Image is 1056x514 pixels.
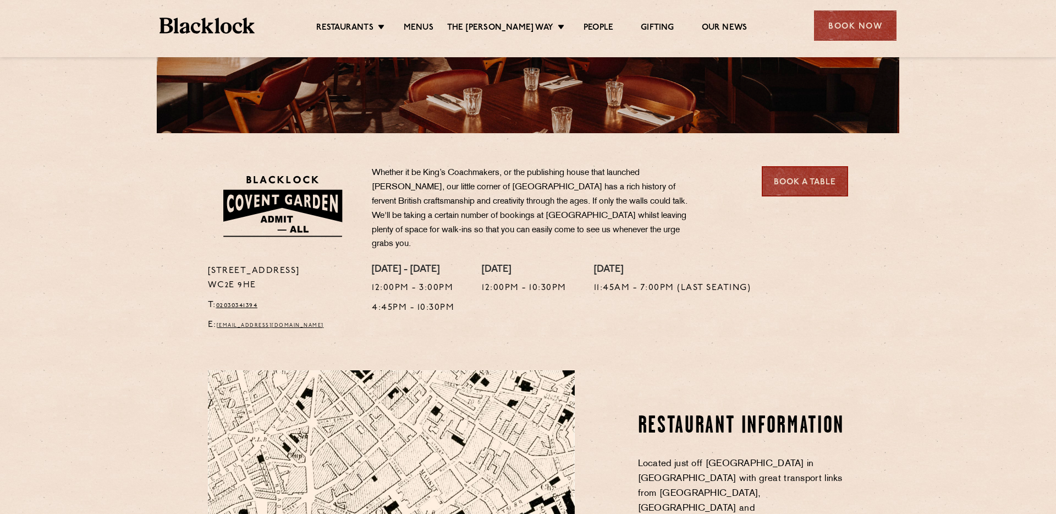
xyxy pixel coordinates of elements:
[216,302,258,309] a: 02030341394
[482,281,566,296] p: 12:00pm - 10:30pm
[762,166,848,196] a: Book a Table
[814,10,897,41] div: Book Now
[372,301,454,315] p: 4:45pm - 10:30pm
[638,413,849,440] h2: Restaurant information
[584,23,613,35] a: People
[372,281,454,296] p: 12:00pm - 3:00pm
[594,281,751,296] p: 11:45am - 7:00pm (Last Seating)
[217,323,324,328] a: [EMAIL_ADDRESS][DOMAIN_NAME]
[372,264,454,276] h4: [DATE] - [DATE]
[482,264,566,276] h4: [DATE]
[641,23,674,35] a: Gifting
[208,264,356,293] p: [STREET_ADDRESS] WC2E 9HE
[208,318,356,332] p: E:
[404,23,433,35] a: Menus
[316,23,373,35] a: Restaurants
[159,18,255,34] img: BL_Textured_Logo-footer-cropped.svg
[702,23,747,35] a: Our News
[208,298,356,313] p: T:
[372,166,696,251] p: Whether it be King’s Coachmakers, or the publishing house that launched [PERSON_NAME], our little...
[447,23,553,35] a: The [PERSON_NAME] Way
[208,166,356,246] img: BLA_1470_CoventGarden_Website_Solid.svg
[594,264,751,276] h4: [DATE]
